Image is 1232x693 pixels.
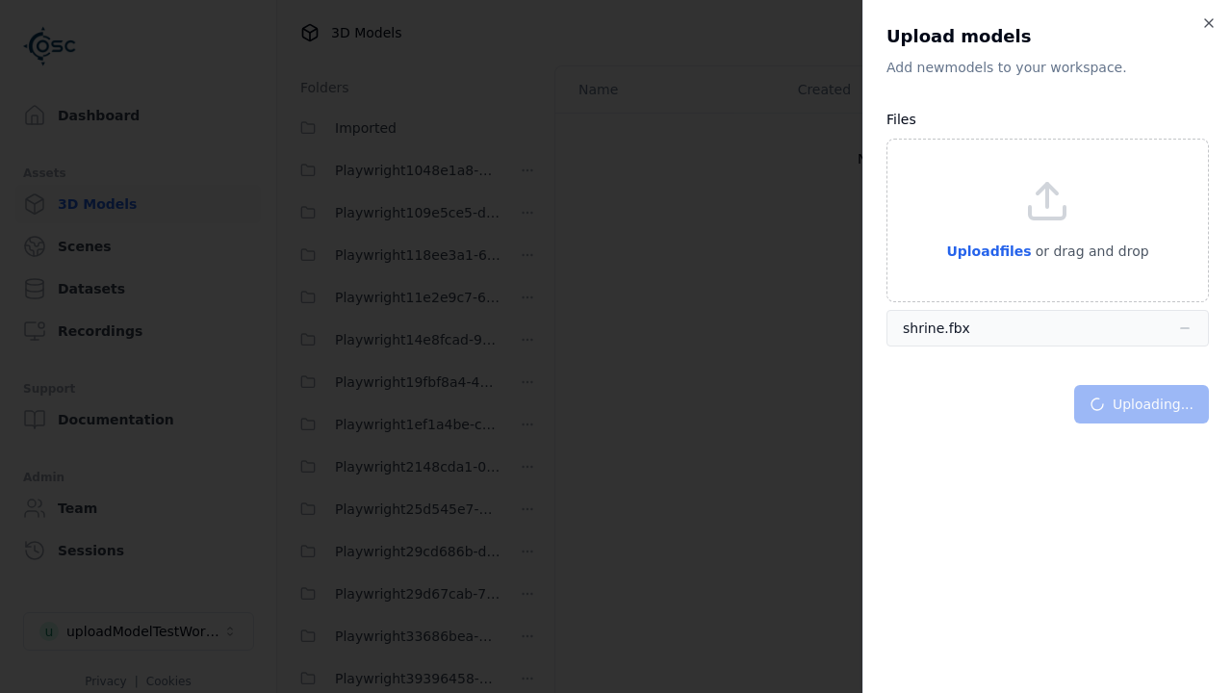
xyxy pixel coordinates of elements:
div: shrine.fbx [903,319,970,338]
p: Add new model s to your workspace. [886,58,1209,77]
span: Upload files [946,244,1031,259]
h2: Upload models [886,23,1209,50]
p: or drag and drop [1032,240,1149,263]
label: Files [886,112,916,127]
